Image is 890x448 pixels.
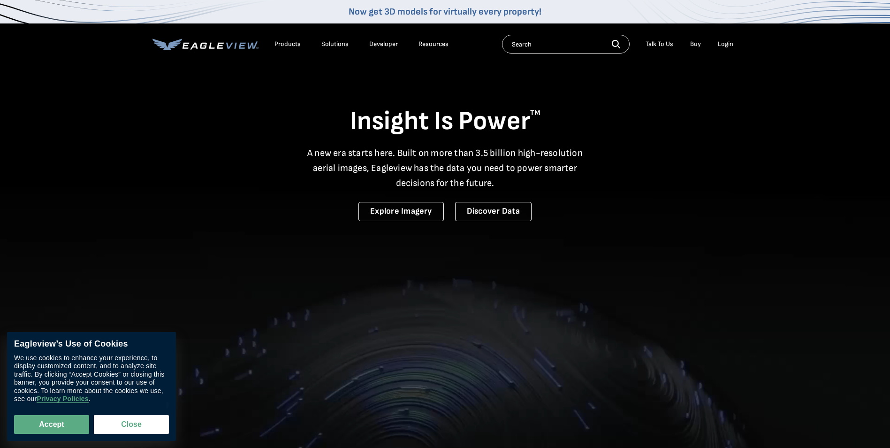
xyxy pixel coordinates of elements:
a: Buy [690,40,701,48]
a: Explore Imagery [358,202,444,221]
sup: TM [530,108,540,117]
a: Now get 3D models for virtually every property! [349,6,541,17]
input: Search [502,35,630,54]
div: Talk To Us [646,40,673,48]
button: Accept [14,415,89,434]
div: Eagleview’s Use of Cookies [14,339,169,349]
div: Login [718,40,733,48]
button: Close [94,415,169,434]
div: Solutions [321,40,349,48]
h1: Insight Is Power [152,105,738,138]
div: Resources [418,40,449,48]
a: Developer [369,40,398,48]
p: A new era starts here. Built on more than 3.5 billion high-resolution aerial images, Eagleview ha... [302,146,589,191]
a: Discover Data [455,202,532,221]
a: Privacy Policies [37,395,88,403]
div: We use cookies to enhance your experience, to display customized content, and to analyze site tra... [14,354,169,403]
div: Products [274,40,301,48]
